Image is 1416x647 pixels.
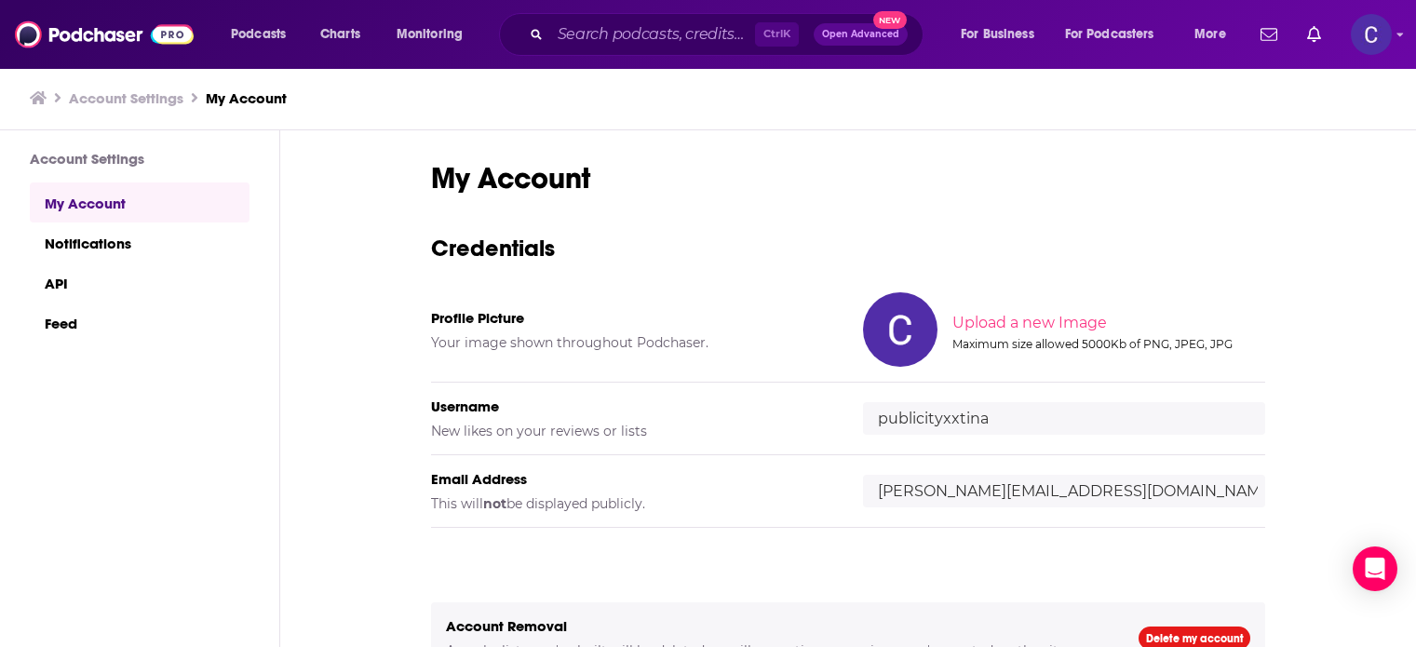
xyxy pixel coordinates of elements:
a: Notifications [30,222,249,263]
div: Search podcasts, credits, & more... [517,13,941,56]
span: More [1194,21,1226,47]
button: open menu [1181,20,1249,49]
input: email [863,475,1265,507]
button: open menu [948,20,1058,49]
button: open menu [218,20,310,49]
a: My Account [206,89,287,107]
img: Podchaser - Follow, Share and Rate Podcasts [15,17,194,52]
h3: Account Settings [30,150,249,168]
a: Charts [308,20,371,49]
a: Show notifications dropdown [1253,19,1285,50]
button: open menu [1053,20,1181,49]
h5: Username [431,398,833,415]
img: Your profile image [863,292,937,367]
h5: This will be displayed publicly. [431,495,833,512]
input: Search podcasts, credits, & more... [550,20,755,49]
h5: Your image shown throughout Podchaser. [431,334,833,351]
button: Open AdvancedNew [814,23,908,46]
b: not [483,495,506,512]
span: Open Advanced [822,30,899,39]
div: Open Intercom Messenger [1353,546,1397,591]
span: Charts [320,21,360,47]
img: User Profile [1351,14,1392,55]
button: open menu [384,20,487,49]
h5: Account Removal [446,617,1109,635]
input: username [863,402,1265,435]
a: Show notifications dropdown [1300,19,1328,50]
h5: Email Address [431,470,833,488]
span: Logged in as publicityxxtina [1351,14,1392,55]
a: Account Settings [69,89,183,107]
div: Maximum size allowed 5000Kb of PNG, JPEG, JPG [952,337,1261,351]
span: Monitoring [397,21,463,47]
button: Show profile menu [1351,14,1392,55]
h5: New likes on your reviews or lists [431,423,833,439]
a: API [30,263,249,303]
a: Feed [30,303,249,343]
span: Ctrl K [755,22,799,47]
h1: My Account [431,160,1265,196]
span: For Podcasters [1065,21,1154,47]
h5: Profile Picture [431,309,833,327]
span: For Business [961,21,1034,47]
span: New [873,11,907,29]
span: Podcasts [231,21,286,47]
h3: Credentials [431,234,1265,263]
a: My Account [30,182,249,222]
